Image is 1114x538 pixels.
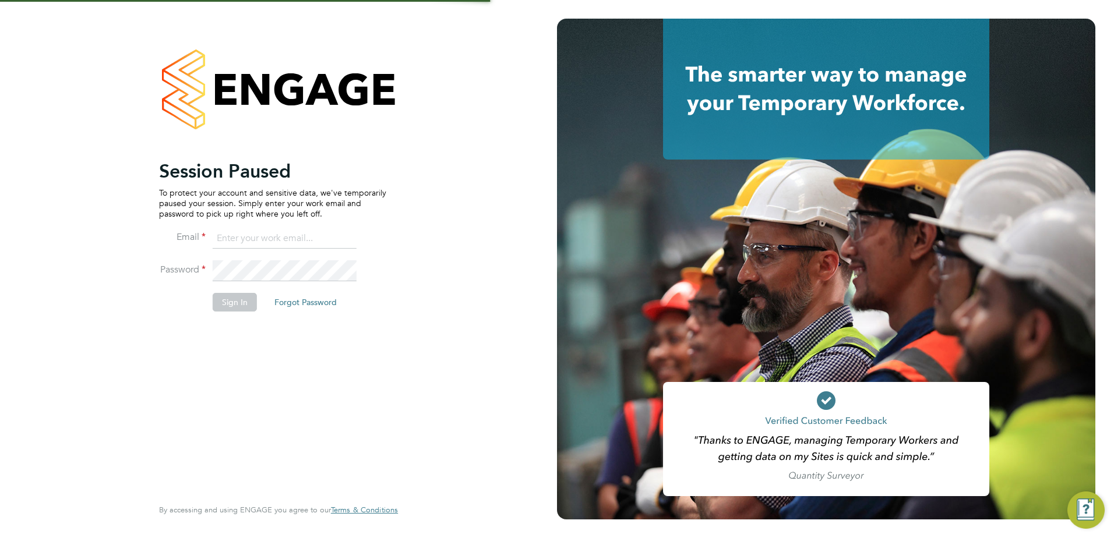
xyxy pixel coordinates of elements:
[159,264,206,276] label: Password
[159,231,206,243] label: Email
[331,505,398,515] a: Terms & Conditions
[265,293,346,312] button: Forgot Password
[213,228,357,249] input: Enter your work email...
[159,160,386,183] h2: Session Paused
[159,187,386,220] p: To protect your account and sensitive data, we've temporarily paused your session. Simply enter y...
[331,505,398,515] span: Terms & Conditions
[159,505,398,515] span: By accessing and using ENGAGE you agree to our
[1067,491,1105,529] button: Engage Resource Center
[213,293,257,312] button: Sign In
